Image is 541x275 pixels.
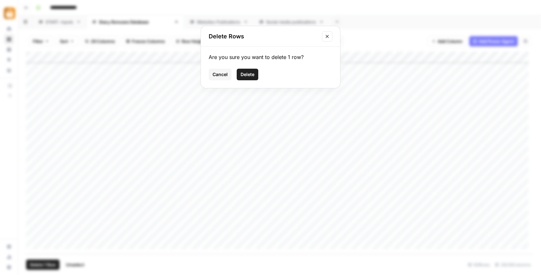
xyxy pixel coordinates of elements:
span: Delete [241,71,254,78]
div: Are you sure you want to delete 1 row? [209,53,332,61]
button: Close modal [322,31,332,42]
h2: Delete Rows [209,32,318,41]
button: Delete [237,69,258,80]
button: Cancel [209,69,232,80]
span: Cancel [213,71,228,78]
